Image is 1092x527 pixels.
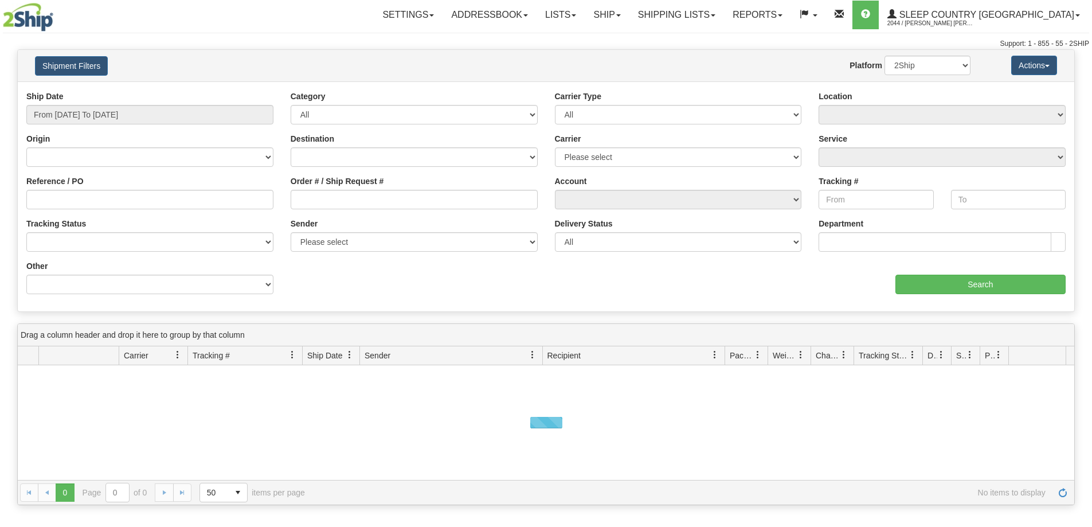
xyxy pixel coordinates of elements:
span: items per page [199,483,305,502]
span: 50 [207,487,222,498]
span: Carrier [124,350,148,361]
span: select [229,483,247,502]
span: Page of 0 [83,483,147,502]
label: Sender [291,218,318,229]
label: Delivery Status [555,218,613,229]
span: Weight [773,350,797,361]
span: Shipment Issues [956,350,966,361]
a: Recipient filter column settings [705,345,725,365]
label: Carrier Type [555,91,601,102]
span: Packages [730,350,754,361]
a: Weight filter column settings [791,345,811,365]
label: Department [819,218,863,229]
span: Charge [816,350,840,361]
span: Recipient [547,350,581,361]
a: Tracking # filter column settings [283,345,302,365]
input: To [951,190,1066,209]
span: Page 0 [56,483,74,502]
a: Pickup Status filter column settings [989,345,1008,365]
label: Order # / Ship Request # [291,175,384,187]
span: Sender [365,350,390,361]
a: Shipment Issues filter column settings [960,345,980,365]
a: Delivery Status filter column settings [931,345,951,365]
span: 2044 / [PERSON_NAME] [PERSON_NAME] [887,18,973,29]
a: Lists [537,1,585,29]
a: Refresh [1054,483,1072,502]
span: Page sizes drop down [199,483,248,502]
a: Addressbook [443,1,537,29]
button: Shipment Filters [35,56,108,76]
img: logo2044.jpg [3,3,53,32]
label: Carrier [555,133,581,145]
label: Destination [291,133,334,145]
div: Support: 1 - 855 - 55 - 2SHIP [3,39,1089,49]
a: Packages filter column settings [748,345,768,365]
a: Ship Date filter column settings [340,345,359,365]
label: Ship Date [26,91,64,102]
label: Other [26,260,48,272]
a: Shipping lists [629,1,724,29]
input: From [819,190,933,209]
input: Search [895,275,1066,294]
span: No items to display [321,488,1046,497]
label: Category [291,91,326,102]
span: Sleep Country [GEOGRAPHIC_DATA] [897,10,1074,19]
a: Ship [585,1,629,29]
iframe: chat widget [1066,205,1091,322]
button: Actions [1011,56,1057,75]
label: Reference / PO [26,175,84,187]
label: Origin [26,133,50,145]
label: Service [819,133,847,145]
a: Carrier filter column settings [168,345,187,365]
label: Tracking Status [26,218,86,229]
a: Sender filter column settings [523,345,542,365]
label: Platform [850,60,882,71]
span: Pickup Status [985,350,995,361]
div: grid grouping header [18,324,1074,346]
span: Ship Date [307,350,342,361]
label: Account [555,175,587,187]
label: Tracking # [819,175,858,187]
a: Sleep Country [GEOGRAPHIC_DATA] 2044 / [PERSON_NAME] [PERSON_NAME] [879,1,1089,29]
a: Charge filter column settings [834,345,854,365]
span: Tracking # [193,350,230,361]
a: Tracking Status filter column settings [903,345,922,365]
a: Settings [374,1,443,29]
a: Reports [724,1,791,29]
span: Delivery Status [927,350,937,361]
span: Tracking Status [859,350,909,361]
label: Location [819,91,852,102]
